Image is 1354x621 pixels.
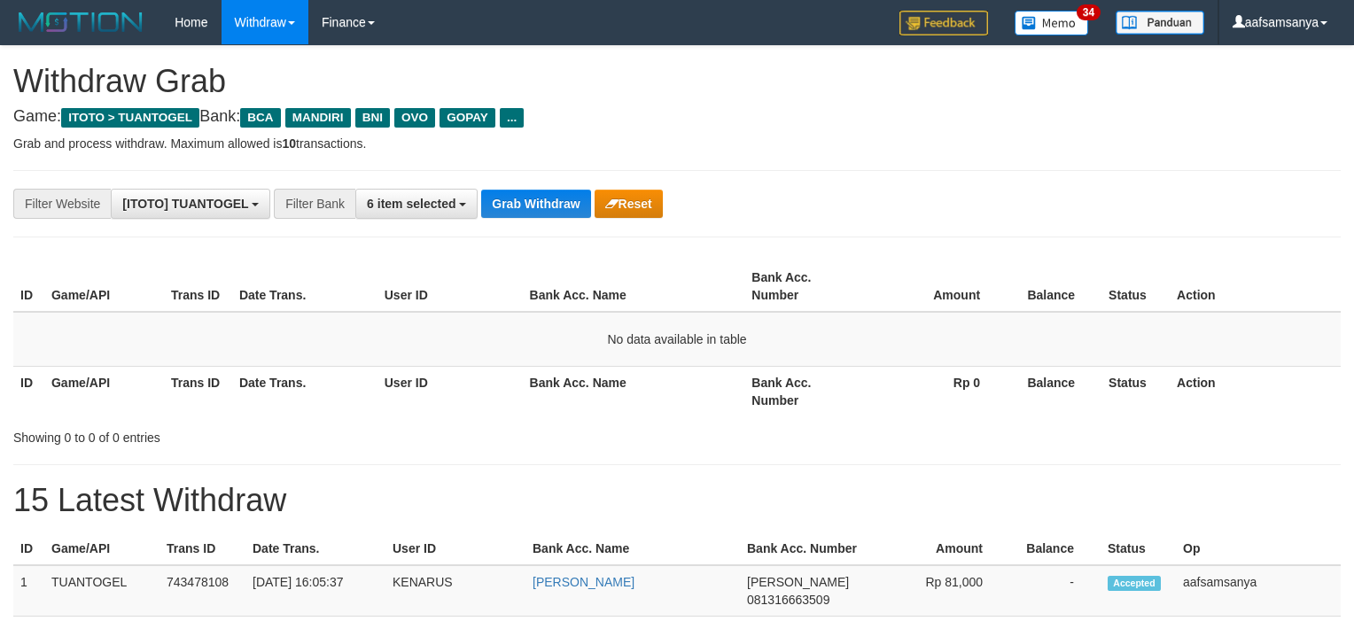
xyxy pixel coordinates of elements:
th: Op [1176,532,1341,565]
button: 6 item selected [355,189,478,219]
th: Status [1101,366,1170,416]
td: 743478108 [160,565,245,617]
th: Game/API [44,366,164,416]
th: User ID [385,532,525,565]
th: Amount [864,261,1007,312]
th: User ID [377,366,523,416]
td: Rp 81,000 [872,565,1009,617]
div: Showing 0 to 0 of 0 entries [13,422,551,446]
td: [DATE] 16:05:37 [245,565,385,617]
span: [ITOTO] TUANTOGEL [122,197,248,211]
th: Trans ID [164,366,232,416]
button: Grab Withdraw [481,190,590,218]
img: MOTION_logo.png [13,9,148,35]
span: MANDIRI [285,108,351,128]
th: Status [1101,261,1170,312]
span: Copy 081316663509 to clipboard [747,593,829,607]
th: User ID [377,261,523,312]
span: [PERSON_NAME] [747,575,849,589]
a: [PERSON_NAME] [533,575,634,589]
span: BNI [355,108,390,128]
img: Feedback.jpg [899,11,988,35]
th: Action [1170,261,1341,312]
th: Date Trans. [232,366,377,416]
span: 34 [1077,4,1101,20]
button: [ITOTO] TUANTOGEL [111,189,270,219]
span: Accepted [1108,576,1161,591]
th: Bank Acc. Name [523,366,745,416]
p: Grab and process withdraw. Maximum allowed is transactions. [13,135,1341,152]
td: TUANTOGEL [44,565,160,617]
th: Rp 0 [864,366,1007,416]
th: Balance [1009,532,1101,565]
th: Bank Acc. Name [523,261,745,312]
span: OVO [394,108,435,128]
div: Filter Website [13,189,111,219]
td: No data available in table [13,312,1341,367]
th: Game/API [44,532,160,565]
th: Bank Acc. Number [744,261,864,312]
td: KENARUS [385,565,525,617]
th: Action [1170,366,1341,416]
span: 6 item selected [367,197,455,211]
th: ID [13,366,44,416]
span: BCA [240,108,280,128]
th: Status [1101,532,1176,565]
th: Game/API [44,261,164,312]
td: - [1009,565,1101,617]
th: Amount [872,532,1009,565]
th: Bank Acc. Number [740,532,872,565]
div: Filter Bank [274,189,355,219]
span: ... [500,108,524,128]
th: Date Trans. [232,261,377,312]
th: Bank Acc. Name [525,532,740,565]
th: Balance [1007,366,1101,416]
img: Button%20Memo.svg [1015,11,1089,35]
h1: 15 Latest Withdraw [13,483,1341,518]
th: Trans ID [160,532,245,565]
th: Bank Acc. Number [744,366,864,416]
h4: Game: Bank: [13,108,1341,126]
th: ID [13,261,44,312]
span: GOPAY [440,108,495,128]
span: ITOTO > TUANTOGEL [61,108,199,128]
th: Date Trans. [245,532,385,565]
th: Balance [1007,261,1101,312]
strong: 10 [282,136,296,151]
h1: Withdraw Grab [13,64,1341,99]
img: panduan.png [1116,11,1204,35]
td: 1 [13,565,44,617]
td: aafsamsanya [1176,565,1341,617]
button: Reset [595,190,663,218]
th: ID [13,532,44,565]
th: Trans ID [164,261,232,312]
